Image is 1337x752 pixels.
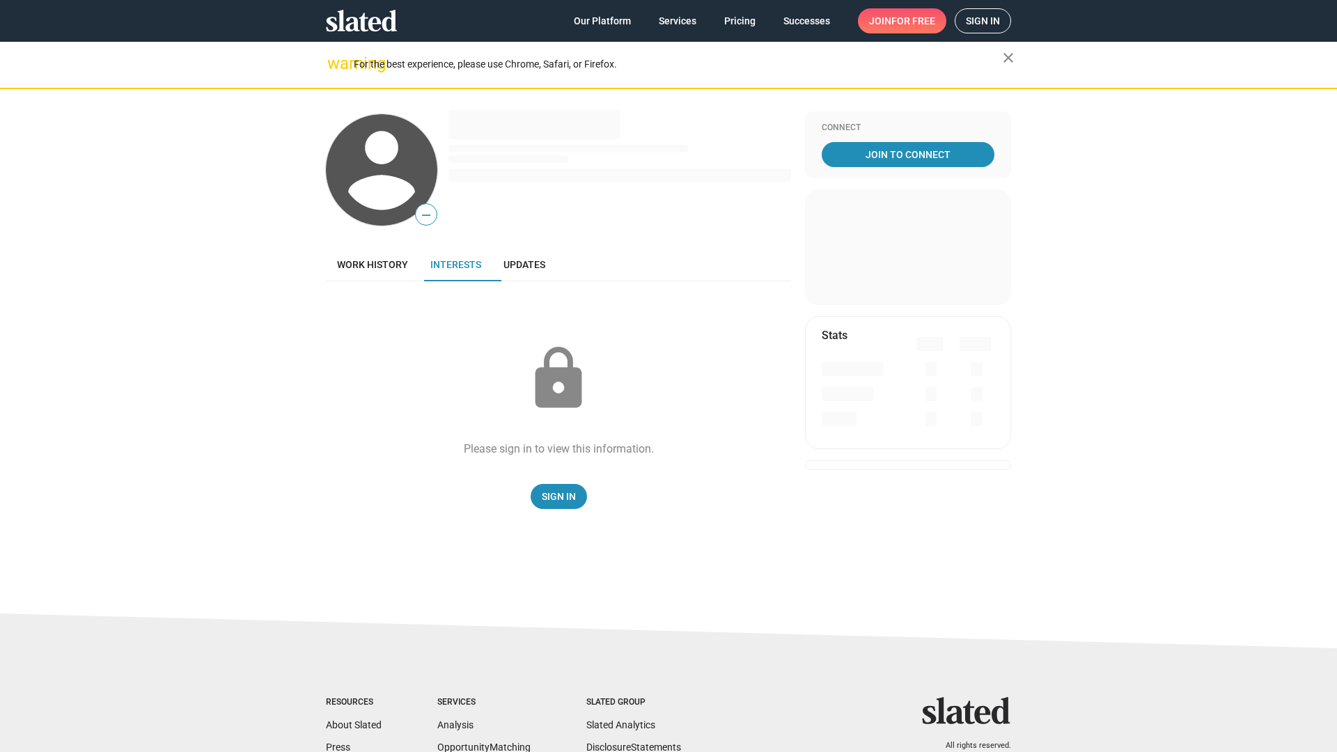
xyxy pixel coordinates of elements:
[783,8,830,33] span: Successes
[574,8,631,33] span: Our Platform
[1000,49,1017,66] mat-icon: close
[822,142,994,167] a: Join To Connect
[955,8,1011,33] a: Sign in
[772,8,841,33] a: Successes
[891,8,935,33] span: for free
[337,259,408,270] span: Work history
[966,9,1000,33] span: Sign in
[326,697,382,708] div: Resources
[542,484,576,509] span: Sign In
[524,344,593,414] mat-icon: lock
[586,697,681,708] div: Slated Group
[416,206,437,224] span: —
[822,328,847,343] mat-card-title: Stats
[563,8,642,33] a: Our Platform
[419,248,492,281] a: Interests
[430,259,481,270] span: Interests
[503,259,545,270] span: Updates
[648,8,707,33] a: Services
[354,55,1003,74] div: For the best experience, please use Chrome, Safari, or Firefox.
[437,719,474,730] a: Analysis
[858,8,946,33] a: Joinfor free
[326,248,419,281] a: Work history
[492,248,556,281] a: Updates
[326,719,382,730] a: About Slated
[822,123,994,134] div: Connect
[713,8,767,33] a: Pricing
[824,142,992,167] span: Join To Connect
[586,719,655,730] a: Slated Analytics
[437,697,531,708] div: Services
[724,8,756,33] span: Pricing
[327,55,344,72] mat-icon: warning
[659,8,696,33] span: Services
[464,441,654,456] div: Please sign in to view this information.
[531,484,587,509] a: Sign In
[869,8,935,33] span: Join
